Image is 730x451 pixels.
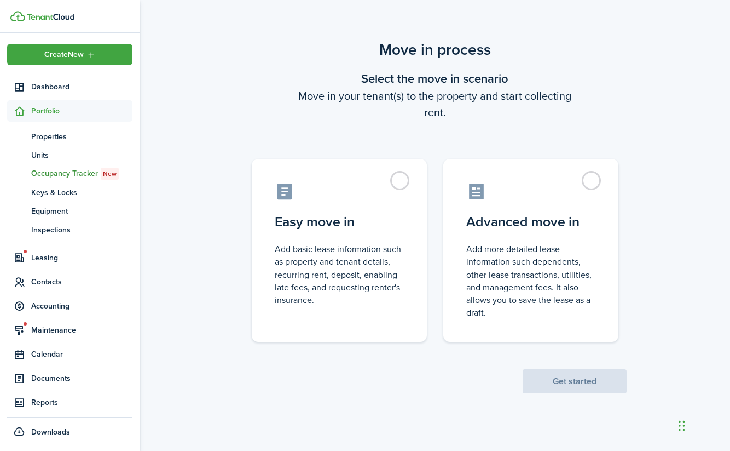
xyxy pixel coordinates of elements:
span: Reports [31,397,132,408]
span: Inspections [31,224,132,236]
span: Properties [31,131,132,142]
a: Keys & Locks [7,183,132,202]
wizard-step-header-description: Move in your tenant(s) to the property and start collecting rent. [244,88,627,121]
a: Occupancy TrackerNew [7,164,132,183]
button: Open menu [7,44,132,65]
iframe: Chat Widget [675,398,730,451]
a: Equipment [7,202,132,220]
img: TenantCloud [10,11,25,21]
a: Dashboard [7,76,132,98]
control-radio-card-description: Add basic lease information such as property and tenant details, recurring rent, deposit, enablin... [275,243,404,306]
span: New [103,169,117,179]
a: Inspections [7,220,132,239]
a: Properties [7,127,132,146]
span: Maintenance [31,324,132,336]
span: Equipment [31,205,132,217]
span: Dashboard [31,81,132,93]
span: Documents [31,373,132,384]
div: Drag [679,409,685,442]
span: Contacts [31,276,132,288]
control-radio-card-description: Add more detailed lease information such dependents, other lease transactions, utilities, and man... [466,243,595,319]
span: Portfolio [31,105,132,117]
span: Downloads [31,426,70,438]
span: Keys & Locks [31,187,132,198]
a: Reports [7,392,132,413]
span: Leasing [31,252,132,264]
span: Occupancy Tracker [31,168,132,180]
control-radio-card-title: Advanced move in [466,212,595,232]
scenario-title: Move in process [244,38,627,61]
span: Units [31,150,132,161]
control-radio-card-title: Easy move in [275,212,404,232]
wizard-step-header-title: Select the move in scenario [244,70,627,88]
span: Create New [44,51,84,59]
span: Accounting [31,300,132,312]
img: TenantCloud [27,14,74,20]
span: Calendar [31,349,132,360]
a: Units [7,146,132,164]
